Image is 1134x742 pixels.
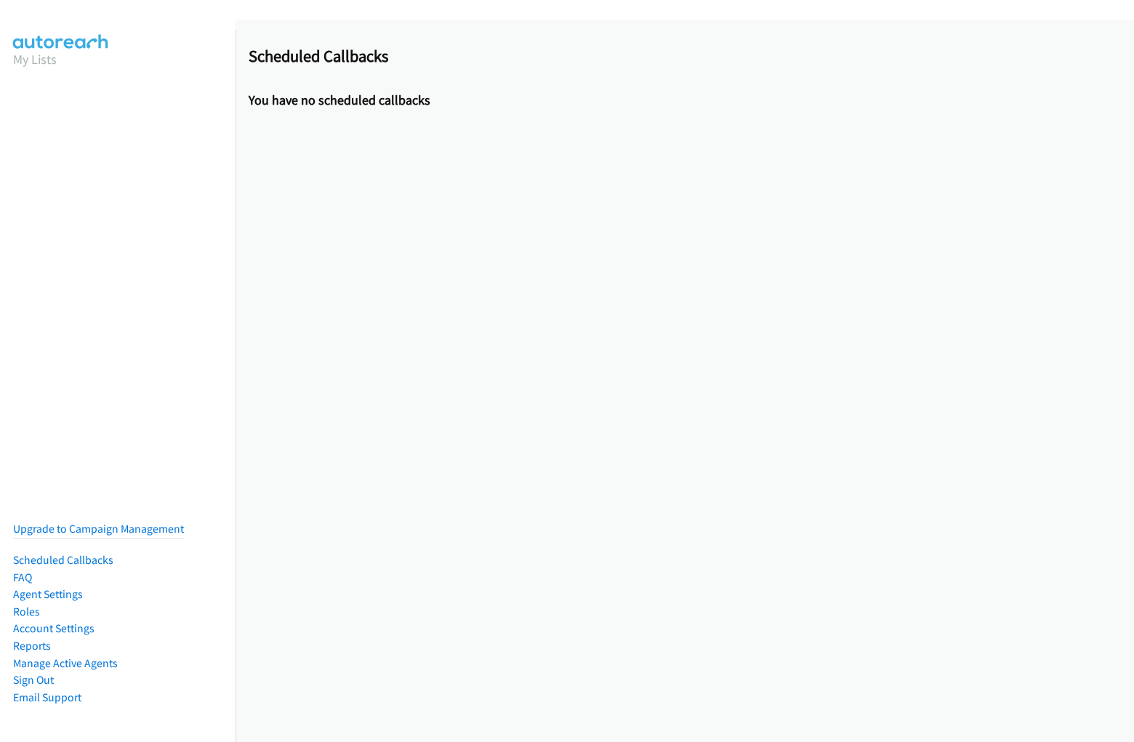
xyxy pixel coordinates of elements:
[13,553,113,567] a: Scheduled Callbacks
[13,570,32,584] a: FAQ
[13,639,51,653] a: Reports
[13,51,57,68] a: My Lists
[249,92,1134,109] h2: You have no scheduled callbacks
[13,587,83,601] a: Agent Settings
[13,673,54,687] a: Sign Out
[13,690,81,704] a: Email Support
[13,522,184,536] a: Upgrade to Campaign Management
[13,605,40,618] a: Roles
[13,656,118,670] a: Manage Active Agents
[249,46,1134,66] h1: Scheduled Callbacks
[13,621,94,635] a: Account Settings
